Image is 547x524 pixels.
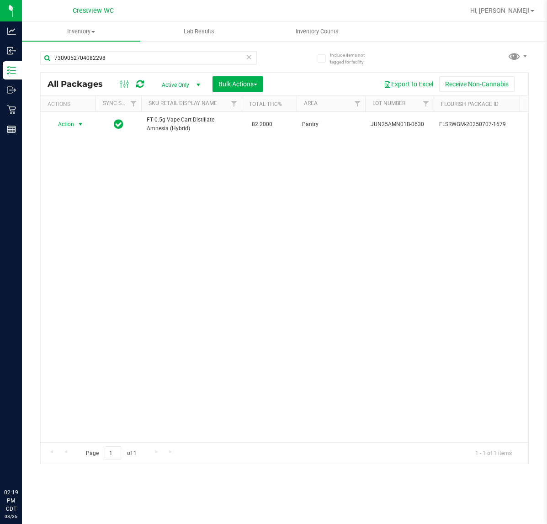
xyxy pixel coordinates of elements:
[7,125,16,134] inline-svg: Reports
[4,513,18,520] p: 08/26
[372,100,405,106] a: Lot Number
[330,52,376,65] span: Include items not tagged for facility
[147,116,236,133] span: FT 0.5g Vape Cart Distillate Amnesia (Hybrid)
[378,76,439,92] button: Export to Excel
[283,27,351,36] span: Inventory Counts
[258,22,377,41] a: Inventory Counts
[50,118,74,131] span: Action
[4,488,18,513] p: 02:19 PM CDT
[439,76,515,92] button: Receive Non-Cannabis
[105,446,121,460] input: 1
[48,101,92,107] div: Actions
[78,446,144,460] span: Page of 1
[140,22,259,41] a: Lab Results
[48,79,112,89] span: All Packages
[247,118,277,131] span: 82.2000
[22,22,140,41] a: Inventory
[468,446,519,460] span: 1 - 1 of 1 items
[73,7,114,15] span: Crestview WC
[126,96,141,111] a: Filter
[227,96,242,111] a: Filter
[218,80,257,88] span: Bulk Actions
[7,46,16,55] inline-svg: Inbound
[7,85,16,95] inline-svg: Outbound
[7,26,16,36] inline-svg: Analytics
[9,451,37,478] iframe: Resource center
[114,118,123,131] span: In Sync
[212,76,263,92] button: Bulk Actions
[304,100,318,106] a: Area
[7,105,16,114] inline-svg: Retail
[40,51,257,65] input: Search Package ID, Item Name, SKU, Lot or Part Number...
[22,27,140,36] span: Inventory
[103,100,138,106] a: Sync Status
[419,96,434,111] a: Filter
[441,101,499,107] a: Flourish Package ID
[302,120,360,129] span: Pantry
[439,120,529,129] span: FLSRWGM-20250707-1679
[249,101,282,107] a: Total THC%
[7,66,16,75] inline-svg: Inventory
[171,27,227,36] span: Lab Results
[371,120,428,129] span: JUN25AMN01B-0630
[149,100,217,106] a: SKU Retail Display Name
[350,96,365,111] a: Filter
[246,51,252,63] span: Clear
[75,118,86,131] span: select
[470,7,530,14] span: Hi, [PERSON_NAME]!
